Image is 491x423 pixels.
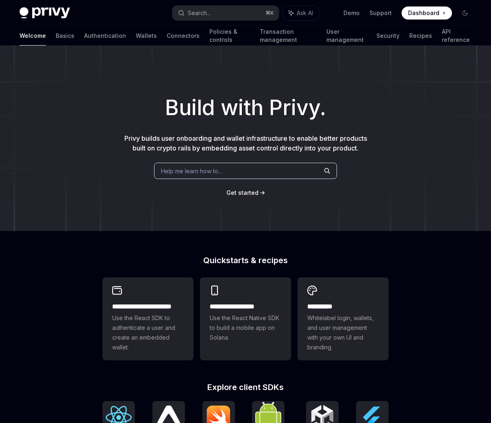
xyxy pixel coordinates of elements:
a: Dashboard [402,7,452,20]
a: Authentication [84,26,126,46]
a: **** **** **** ***Use the React Native SDK to build a mobile app on Solana. [200,277,291,360]
a: Recipes [409,26,432,46]
span: Whitelabel login, wallets, and user management with your own UI and branding. [307,313,379,352]
a: Demo [343,9,360,17]
span: Privy builds user onboarding and wallet infrastructure to enable better products built on crypto ... [124,134,367,152]
button: Search...⌘K [172,6,279,20]
a: User management [326,26,367,46]
a: Support [369,9,392,17]
span: Get started [226,189,259,196]
button: Ask AI [283,6,319,20]
a: Transaction management [260,26,316,46]
h1: Build with Privy. [13,92,478,124]
button: Toggle dark mode [458,7,471,20]
h2: Explore client SDKs [102,383,389,391]
a: Welcome [20,26,46,46]
div: Search... [188,8,211,18]
a: Basics [56,26,74,46]
a: Security [376,26,400,46]
a: **** *****Whitelabel login, wallets, and user management with your own UI and branding. [298,277,389,360]
span: Ask AI [297,9,313,17]
a: API reference [442,26,471,46]
a: Get started [226,189,259,197]
img: dark logo [20,7,70,19]
a: Policies & controls [209,26,250,46]
span: Dashboard [408,9,439,17]
a: Connectors [167,26,200,46]
span: Use the React Native SDK to build a mobile app on Solana. [210,313,281,342]
span: Help me learn how to… [161,167,223,175]
h2: Quickstarts & recipes [102,256,389,264]
span: Use the React SDK to authenticate a user and create an embedded wallet. [112,313,184,352]
a: Wallets [136,26,157,46]
span: ⌘ K [265,10,274,16]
